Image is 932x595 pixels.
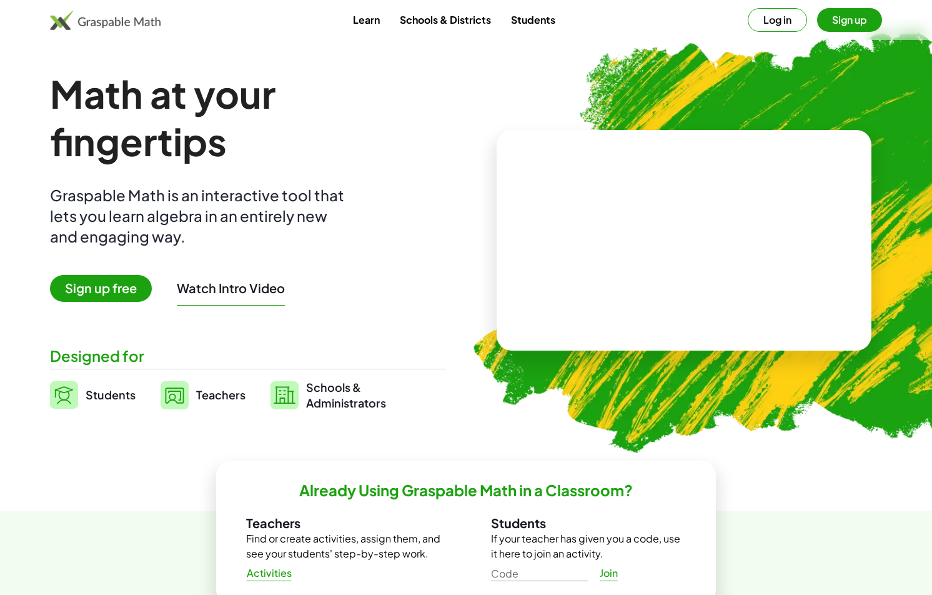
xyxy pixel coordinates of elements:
[491,531,686,561] p: If your teacher has given you a code, use it here to join an activity.
[590,194,778,287] video: What is this? This is dynamic math notation. Dynamic math notation plays a central role in how Gr...
[246,567,292,580] span: Activities
[236,562,302,584] a: Activities
[343,8,390,31] a: Learn
[270,381,299,409] img: svg%3e
[599,567,618,580] span: Join
[86,387,136,402] span: Students
[161,381,189,409] img: svg%3e
[161,379,245,411] a: Teachers
[270,379,386,411] a: Schools &Administrators
[177,280,285,296] button: Watch Intro Video
[246,515,441,531] h3: Teachers
[491,515,686,531] h3: Students
[50,185,350,247] div: Graspable Math is an interactive tool that lets you learn algebra in an entirely new and engaging...
[817,8,882,32] button: Sign up
[50,379,136,411] a: Students
[50,275,152,302] span: Sign up free
[306,379,386,411] span: Schools & Administrators
[196,387,245,402] span: Teachers
[50,381,78,409] img: svg%3e
[50,70,446,165] h1: Math at your fingertips
[246,531,441,561] p: Find or create activities, assign them, and see your students' step-by-step work.
[588,562,628,584] a: Join
[299,481,633,500] h2: Already Using Graspable Math in a Classroom?
[390,8,501,31] a: Schools & Districts
[748,8,807,32] button: Log in
[501,8,565,31] a: Students
[50,346,446,366] div: Designed for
